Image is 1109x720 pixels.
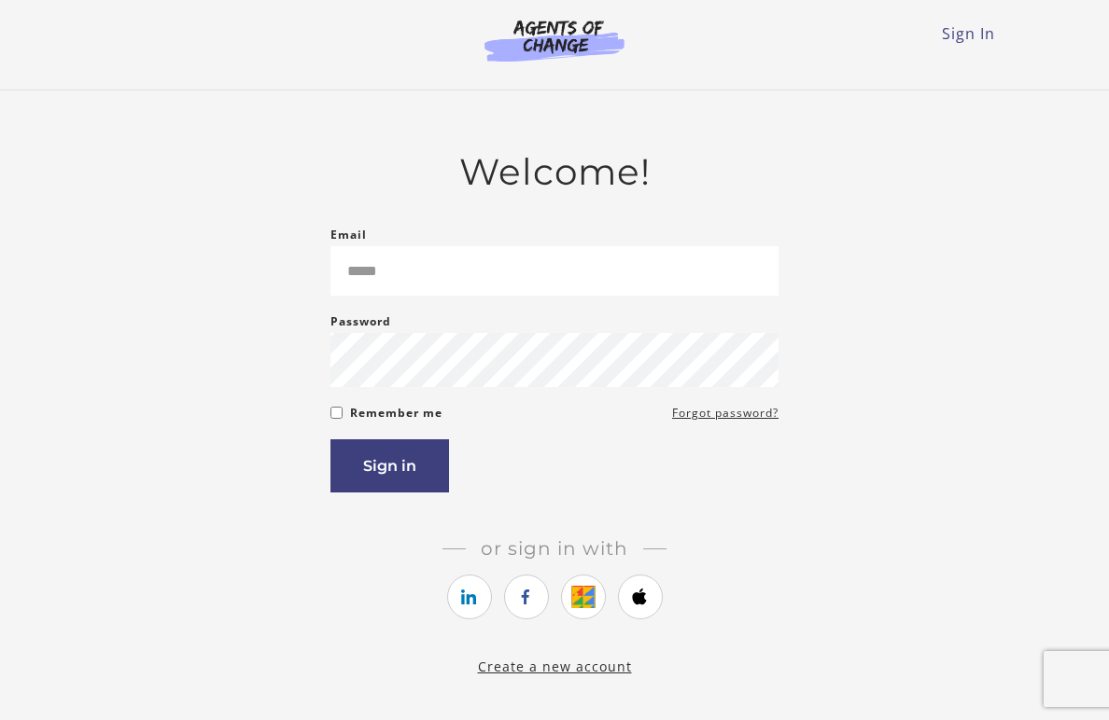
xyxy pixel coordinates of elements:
button: Sign in [330,439,449,492]
label: Password [330,311,391,333]
a: https://courses.thinkific.com/users/auth/apple?ss%5Breferral%5D=&ss%5Buser_return_to%5D=%2Fcourse... [618,575,663,619]
h2: Welcome! [330,150,779,194]
span: Or sign in with [466,537,643,560]
a: Forgot password? [672,402,779,424]
a: https://courses.thinkific.com/users/auth/linkedin?ss%5Breferral%5D=&ss%5Buser_return_to%5D=%2Fcou... [447,575,492,619]
img: Agents of Change Logo [465,19,644,62]
label: Remember me [350,402,442,424]
a: Create a new account [478,658,632,675]
label: Email [330,224,367,246]
a: Sign In [942,23,995,44]
a: https://courses.thinkific.com/users/auth/google?ss%5Breferral%5D=&ss%5Buser_return_to%5D=%2Fcours... [561,575,606,619]
a: https://courses.thinkific.com/users/auth/facebook?ss%5Breferral%5D=&ss%5Buser_return_to%5D=%2Fcou... [504,575,549,619]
